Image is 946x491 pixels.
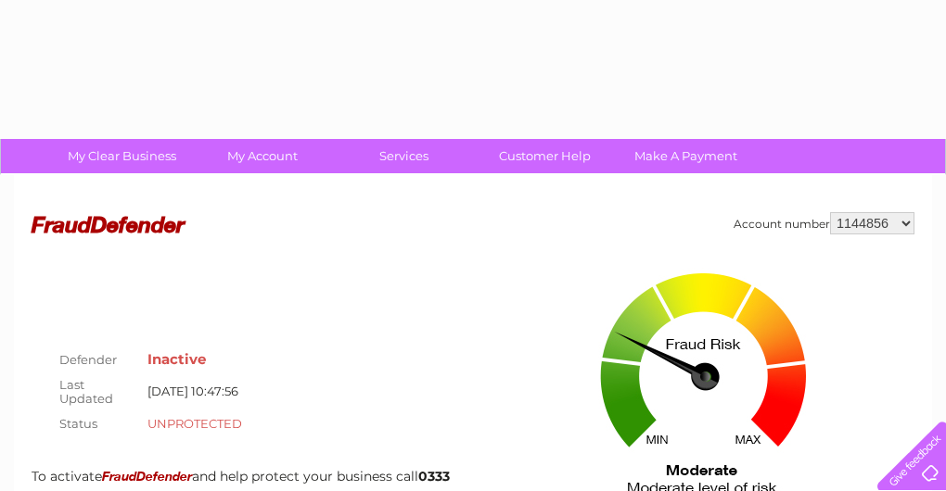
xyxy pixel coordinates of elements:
a: Services [327,139,480,173]
td: Inactive [143,346,247,371]
a: My Clear Business [45,139,198,173]
a: My Account [186,139,339,173]
td: [DATE] 10:47:56 [143,372,247,411]
div: Account number [734,212,914,234]
th: Status [50,411,143,436]
a: Customer Help [468,139,621,173]
a: Make A Payment [609,139,762,173]
span: FraudDefender [102,472,192,484]
span: FraudDefender [32,217,185,237]
th: Defender [50,346,143,371]
th: Last Updated [50,372,143,411]
td: UNPROTECTED [143,411,247,436]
